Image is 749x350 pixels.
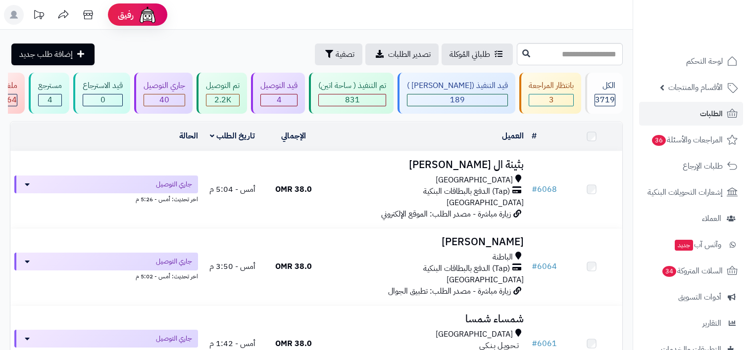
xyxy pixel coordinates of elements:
div: 4 [261,94,297,106]
span: 40 [159,94,169,106]
span: التقارير [702,316,721,330]
a: إضافة طلب جديد [11,44,95,65]
span: 3 [549,94,554,106]
div: 40 [144,94,185,106]
span: تصفية [336,48,354,60]
span: (Tap) الدفع بالبطاقات البنكية [423,263,510,274]
img: logo-2.png [682,26,740,47]
a: بانتظار المراجعة 3 [517,73,583,114]
div: ملغي [1,80,17,91]
span: [GEOGRAPHIC_DATA] [447,274,524,286]
span: الباطنة [493,252,513,263]
span: طلباتي المُوكلة [449,48,490,60]
a: التقارير [639,311,743,335]
a: طلباتي المُوكلة [442,44,513,65]
span: الأقسام والمنتجات [668,81,723,94]
span: أمس - 3:50 م [209,261,255,272]
span: # [532,338,537,350]
a: إشعارات التحويلات البنكية [639,180,743,204]
a: العملاء [639,207,743,230]
div: اخر تحديث: أمس - 5:26 م [14,193,198,204]
span: [GEOGRAPHIC_DATA] [436,175,513,186]
span: إضافة طلب جديد [19,48,73,60]
span: رفيق [118,9,134,21]
span: 831 [345,94,360,106]
span: 38.0 OMR [275,183,312,195]
span: 34 [662,266,676,277]
a: وآتس آبجديد [639,233,743,257]
div: تم التوصيل [206,80,240,91]
span: أمس - 1:42 م [209,338,255,350]
span: 3719 [595,94,615,106]
div: 0 [83,94,122,106]
span: 4 [277,94,282,106]
span: 38.0 OMR [275,338,312,350]
h3: شمساء شمسا [328,313,524,325]
div: اخر تحديث: أمس - 5:02 م [14,270,198,281]
div: قيد الاسترجاع [83,80,123,91]
div: مسترجع [38,80,62,91]
span: طلبات الإرجاع [683,159,723,173]
h3: [PERSON_NAME] [328,236,524,248]
span: لوحة التحكم [686,54,723,68]
div: 3 [529,94,573,106]
span: أدوات التسويق [678,290,721,304]
a: طلبات الإرجاع [639,154,743,178]
div: قيد التنفيذ ([PERSON_NAME] ) [407,80,508,91]
span: [GEOGRAPHIC_DATA] [447,197,524,209]
span: 464 [2,94,17,106]
span: العملاء [702,212,721,225]
a: الكل3719 [583,73,625,114]
div: 464 [2,94,17,106]
div: 4 [39,94,61,106]
span: [GEOGRAPHIC_DATA] [436,329,513,340]
a: المراجعات والأسئلة36 [639,128,743,152]
span: جاري التوصيل [156,257,192,266]
div: 831 [319,94,386,106]
img: ai-face.png [138,5,157,25]
span: 4 [48,94,52,106]
div: 2184 [206,94,239,106]
a: #6061 [532,338,557,350]
span: إشعارات التحويلات البنكية [648,185,723,199]
a: # [532,130,537,142]
a: العميل [502,130,524,142]
span: جديد [675,240,693,251]
a: السلات المتروكة34 [639,259,743,283]
div: قيد التوصيل [260,80,298,91]
a: تصدير الطلبات [365,44,439,65]
span: السلات المتروكة [661,264,723,278]
div: بانتظار المراجعة [529,80,574,91]
a: مسترجع 4 [27,73,71,114]
span: وآتس آب [674,238,721,252]
span: الطلبات [700,107,723,121]
a: قيد التوصيل 4 [249,73,307,114]
span: 38.0 OMR [275,261,312,272]
span: # [532,261,537,272]
div: جاري التوصيل [144,80,185,91]
a: تحديثات المنصة [26,5,51,27]
a: أدوات التسويق [639,285,743,309]
span: (Tap) الدفع بالبطاقات البنكية [423,186,510,197]
span: 2.2K [214,94,231,106]
button: تصفية [315,44,362,65]
div: تم التنفيذ ( ساحة اتين) [318,80,386,91]
span: # [532,183,537,195]
span: 36 [652,135,666,146]
h3: بثينة ال [PERSON_NAME] [328,159,524,171]
a: تم التنفيذ ( ساحة اتين) 831 [307,73,396,114]
a: تم التوصيل 2.2K [195,73,249,114]
span: زيارة مباشرة - مصدر الطلب: تطبيق الجوال [388,285,511,297]
span: زيارة مباشرة - مصدر الطلب: الموقع الإلكتروني [381,208,511,220]
div: 189 [407,94,507,106]
span: أمس - 5:04 م [209,183,255,195]
div: الكل [595,80,615,91]
span: 189 [450,94,465,106]
a: قيد الاسترجاع 0 [71,73,132,114]
a: قيد التنفيذ ([PERSON_NAME] ) 189 [396,73,517,114]
a: الحالة [179,130,198,142]
a: #6068 [532,183,557,195]
a: الإجمالي [281,130,306,142]
span: جاري التوصيل [156,334,192,344]
a: تاريخ الطلب [210,130,255,142]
